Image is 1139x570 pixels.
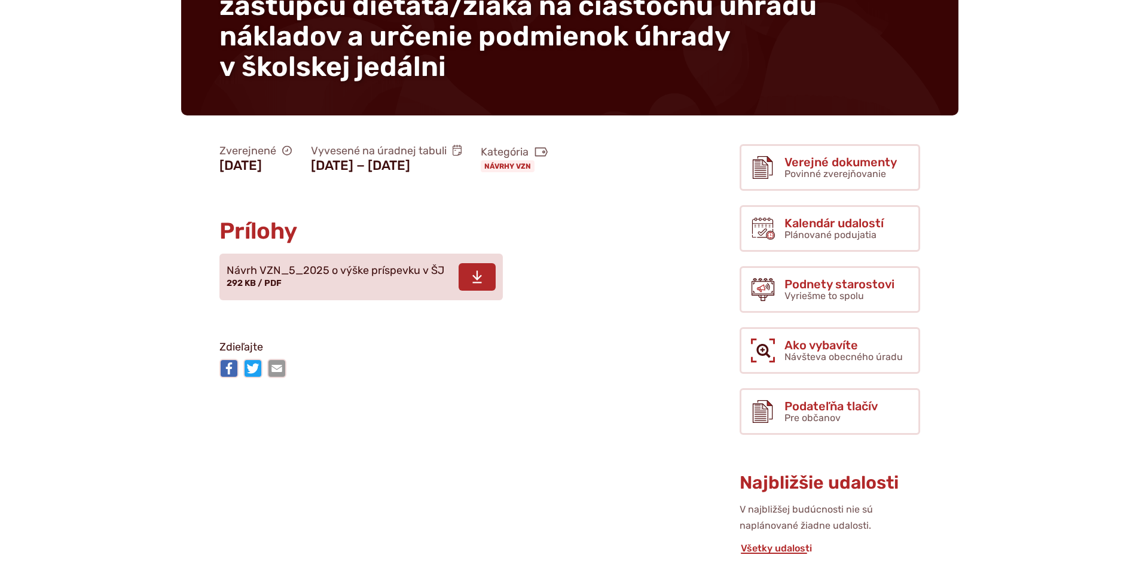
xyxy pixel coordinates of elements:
a: Podnety starostovi Vyriešme to spolu [740,266,920,313]
h2: Prílohy [219,219,644,244]
span: Návrh VZN_5_2025 o výške príspevku v ŠJ [227,265,444,277]
span: Vyriešme to spolu [784,290,864,301]
span: Vyvesené na úradnej tabuli [311,144,462,158]
span: Kategória [481,145,548,159]
span: 292 KB / PDF [227,278,282,288]
span: Plánované podujatia [784,229,877,240]
span: Verejné dokumenty [784,156,897,169]
a: Kalendár udalostí Plánované podujatia [740,205,920,252]
a: Všetky udalosti [740,542,813,554]
span: Podateľňa tlačív [784,400,878,413]
a: Podateľňa tlačív Pre občanov [740,388,920,435]
span: Zverejnené [219,144,292,158]
figcaption: [DATE] − [DATE] [311,158,462,173]
p: V najbližšej budúcnosti nie sú naplánované žiadne udalosti. [740,502,920,534]
img: Zdieľať na Twitteri [243,359,262,378]
p: Zdieľajte [219,339,644,356]
figcaption: [DATE] [219,158,292,173]
a: Ako vybavíte Návšteva obecného úradu [740,327,920,374]
span: Podnety starostovi [784,278,894,291]
span: Povinné zverejňovanie [784,168,886,179]
h3: Najbližšie udalosti [740,473,920,493]
img: Zdieľať e-mailom [267,359,286,378]
span: Pre občanov [784,412,841,423]
a: Návrhy VZN [481,160,535,172]
span: Kalendár udalostí [784,217,884,230]
a: Návrh VZN_5_2025 o výške príspevku v ŠJ 292 KB / PDF [219,254,503,300]
span: Návšteva obecného úradu [784,351,903,362]
a: Verejné dokumenty Povinné zverejňovanie [740,144,920,191]
span: Ako vybavíte [784,339,903,352]
img: Zdieľať na Facebooku [219,359,239,378]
